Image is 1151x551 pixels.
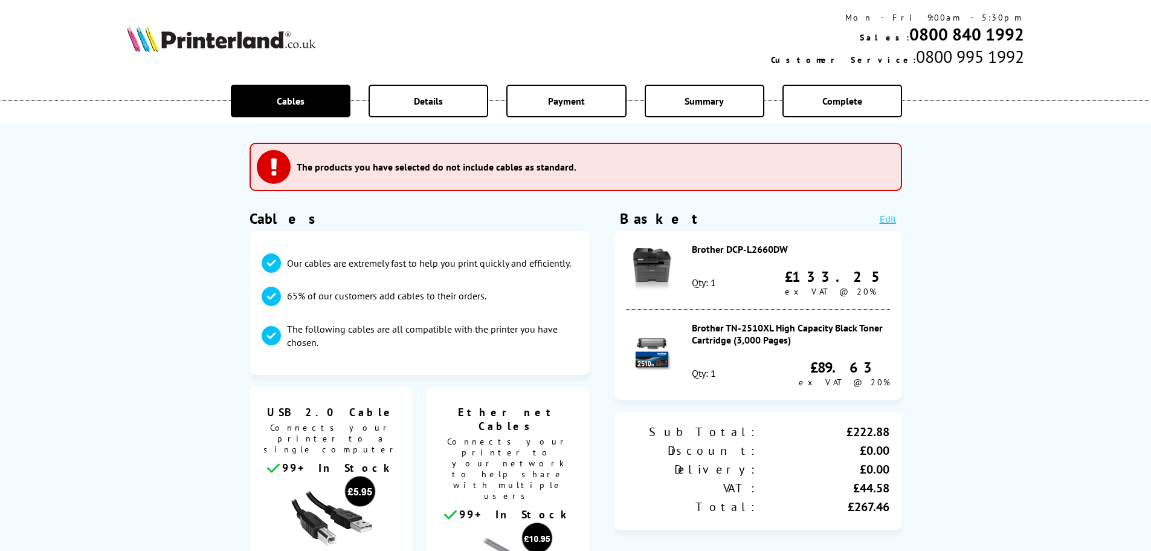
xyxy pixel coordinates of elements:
div: Qty: 1 [692,367,716,379]
h3: The products you have selected do not include cables as standard. [297,161,576,173]
a: 0800 840 1992 [909,23,1024,45]
span: Cables [277,95,305,107]
div: £89.63 [799,358,890,377]
div: £133.25 [785,267,890,286]
div: Brother DCP-L2660DW [692,243,890,255]
div: Mon - Fri 9:00am - 5:30pm [771,12,1024,23]
div: £0.00 [758,461,889,477]
div: Discount: [626,443,758,458]
img: Brother TN-2510XL High Capacity Black Toner Cartridge (3,000 Pages) [631,333,673,375]
span: 99+ In Stock [282,461,395,475]
div: £0.00 [758,443,889,458]
span: USB 2.0 Cable [259,405,404,419]
span: Sales: [860,32,909,43]
span: Details [414,95,443,107]
span: Connects your printer to your network to help share with multiple users [432,433,583,507]
img: Printerland Logo [127,25,315,52]
span: Ethernet Cables [435,405,580,433]
div: Qty: 1 [692,276,716,289]
span: ex VAT @ 20% [799,377,890,388]
span: ex VAT @ 20% [785,286,876,297]
span: Complete [822,95,862,107]
span: 99+ In Stock [459,507,572,521]
span: Customer Service: [771,54,916,65]
p: The following cables are all compatible with the printer you have chosen. [287,322,578,350]
span: Payment [548,95,585,107]
div: £267.46 [758,499,889,515]
div: Brother TN-2510XL High Capacity Black Toner Cartridge (3,000 Pages) [692,322,890,346]
div: Total: [626,499,758,515]
div: Sub Total: [626,424,758,440]
span: Summary [685,95,724,107]
div: VAT: [626,480,758,496]
div: Basket [620,209,698,228]
div: £222.88 [758,424,889,440]
h1: Cables [250,209,590,228]
p: 65% of our customers add cables to their orders. [287,289,486,302]
div: Delivery: [626,461,758,477]
div: £44.58 [758,480,889,496]
span: Connects your printer to a single computer [256,419,407,461]
span: 0800 995 1992 [916,45,1024,68]
img: Brother DCP-L2660DW [631,248,673,290]
a: Edit [880,213,896,225]
p: Our cables are extremely fast to help you print quickly and efficiently. [287,256,571,270]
